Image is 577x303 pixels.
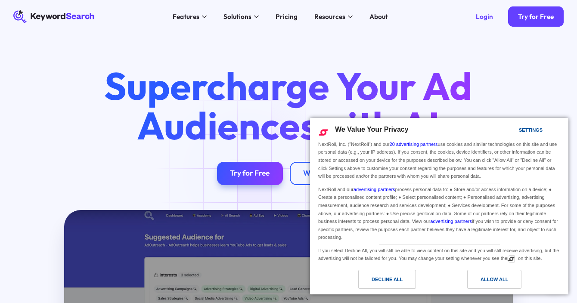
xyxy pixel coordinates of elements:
[466,6,503,26] a: Login
[318,101,440,149] span: with AI
[372,275,403,284] div: Decline All
[508,6,564,26] a: Try for Free
[316,139,562,181] div: NextRoll, Inc. ("NextRoll") and our use cookies and similar technologies on this site and use per...
[303,169,347,178] div: Watch Demo
[364,10,393,23] a: About
[316,244,562,263] div: If you select Decline All, you will still be able to view content on this site and you will still...
[369,12,388,22] div: About
[335,126,409,133] span: We Value Your Privacy
[430,219,472,224] a: advertising partners
[354,187,395,192] a: advertising partners
[519,125,543,135] div: Settings
[504,123,524,139] a: Settings
[173,12,199,22] div: Features
[518,12,554,21] div: Try for Free
[89,66,488,145] h1: Supercharge Your Ad Audiences
[481,275,508,284] div: Allow All
[315,270,439,293] a: Decline All
[230,169,270,178] div: Try for Free
[223,12,251,22] div: Solutions
[476,12,493,21] div: Login
[271,10,303,23] a: Pricing
[316,183,562,242] div: NextRoll and our process personal data to: ● Store and/or access information on a device; ● Creat...
[314,12,345,22] div: Resources
[276,12,298,22] div: Pricing
[217,162,283,185] a: Try for Free
[390,142,438,147] a: 20 advertising partners
[439,270,563,293] a: Allow All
